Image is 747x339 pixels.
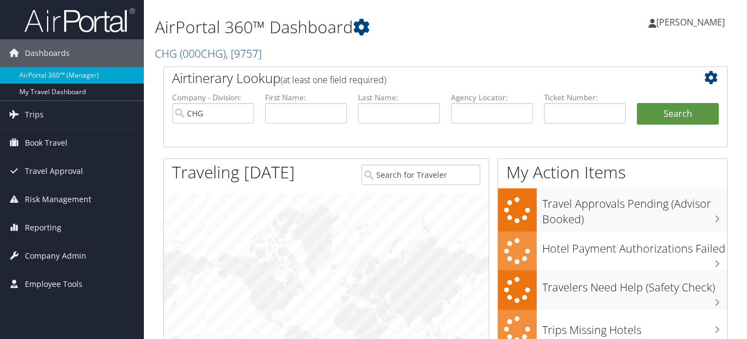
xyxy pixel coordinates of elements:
[361,165,480,185] input: Search for Traveler
[265,92,347,103] label: First Name:
[180,46,226,61] span: ( 000CHG )
[542,191,727,227] h3: Travel Approvals Pending (Advisor Booked)
[172,161,295,184] h1: Traveling [DATE]
[25,242,86,270] span: Company Admin
[226,46,262,61] span: , [ 9757 ]
[358,92,440,103] label: Last Name:
[544,92,626,103] label: Ticket Number:
[542,317,727,338] h3: Trips Missing Hotels
[542,274,727,295] h3: Travelers Need Help (Safety Check)
[155,16,542,39] h1: AirPortal 360™ Dashboard
[649,6,736,39] a: [PERSON_NAME]
[172,69,672,88] h2: Airtinerary Lookup
[25,101,44,129] span: Trips
[25,270,82,298] span: Employee Tools
[281,74,386,86] span: (at least one field required)
[25,186,91,213] span: Risk Management
[542,235,727,256] h3: Hotel Payment Authorizations Failed
[656,16,725,28] span: [PERSON_NAME]
[25,129,68,157] span: Book Travel
[25,157,83,185] span: Travel Approval
[498,232,727,271] a: Hotel Payment Authorizations Failed
[155,46,262,61] a: CHG
[451,92,533,103] label: Agency Locator:
[637,103,719,125] button: Search
[25,214,61,242] span: Reporting
[24,7,135,33] img: airportal-logo.png
[25,39,70,67] span: Dashboards
[172,92,254,103] label: Company - Division:
[498,270,727,310] a: Travelers Need Help (Safety Check)
[498,161,727,184] h1: My Action Items
[498,188,727,231] a: Travel Approvals Pending (Advisor Booked)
